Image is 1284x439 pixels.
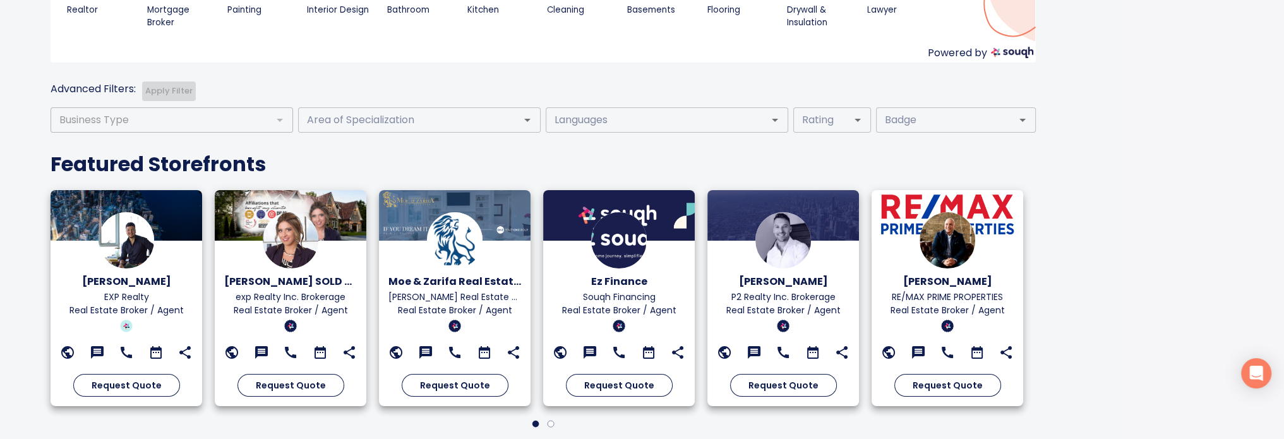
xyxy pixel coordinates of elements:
p: Real Estate Broker / Agent [881,304,1014,317]
div: Lawyer [867,4,939,16]
p: Advanced Filters: [51,81,136,97]
img: Logo [591,212,647,268]
button: Request Quote [730,374,837,397]
button: Request Quote [237,374,344,397]
div: Interior Design [307,4,379,16]
button: Request Quote [894,374,1001,397]
button: Request Quote [73,374,180,397]
svg: 647-871-3777 [611,345,627,360]
p: Souqh Financing [553,291,685,304]
span: Request Quote [256,378,326,394]
img: teal badge [120,320,133,332]
div: Realtor [67,4,139,16]
span: Request Quote [584,378,654,394]
img: Logo [920,212,975,268]
img: blue badge [941,320,954,332]
h6: Matthew Campoli [60,273,193,291]
button: Request Quote [402,374,508,397]
p: EXP Realty [60,291,193,304]
img: blue badge [448,320,461,332]
button: Open [766,111,784,129]
h6: Julian Pucci [717,273,849,291]
div: Painting [227,4,299,16]
h6: [PERSON_NAME] SOLD Top Realtor [224,273,357,291]
img: blue badge [284,320,297,332]
div: Flooring [707,4,779,16]
div: Cleaning [547,4,619,16]
div: Open Intercom Messenger [1241,358,1271,388]
svg: 416-371-5793 [119,345,134,360]
h6: Ez Finance [553,273,685,291]
img: blue badge [777,320,789,332]
img: Logo [427,212,483,268]
button: Open [519,111,536,129]
img: Logo [263,212,318,268]
svg: 416-931-6662 [940,345,955,360]
span: Request Quote [92,378,162,394]
a: Logo[PERSON_NAME]RE/MAX PRIME PROPERTIESReal Estate Broker / Agentblue badgeRequest Quote [872,190,1021,406]
div: Drywall & Insulation [787,4,859,29]
button: Request Quote [566,374,673,397]
a: LogoEz FinanceSouqh FinancingReal Estate Broker / Agentblue badgeRequest Quote [543,190,692,406]
svg: 647-687-7653 [447,345,462,360]
p: Real Estate Broker / Agent [60,304,193,317]
img: Logo [755,212,811,268]
h6: Asif Khan [881,273,1014,291]
p: exp Realty Inc. Brokerage [224,291,357,304]
a: Logo[PERSON_NAME]P2 Realty Inc. BrokerageReal Estate Broker / Agentblue badgeRequest Quote [707,190,856,406]
a: Logo[PERSON_NAME] SOLD Top Realtorexp Realty Inc. BrokerageReal Estate Broker / Agentblue badgeRe... [215,190,364,406]
p: Real Estate Broker / Agent [224,304,357,317]
h6: Moe & Zarifa Real Estate Team [388,273,521,291]
a: LogoMoe & Zarifa Real Estate Team[PERSON_NAME] Real Estate TeamReal Estate Broker / Agentblue bad... [379,190,528,406]
img: Logo [99,212,154,268]
div: Bathroom [387,4,459,16]
div: Mortgage Broker [147,4,219,29]
h4: Featured Storefronts [51,152,1036,177]
img: souqh logo [991,47,1033,58]
span: Request Quote [420,378,490,394]
p: RE/MAX PRIME PROPERTIES [881,291,1014,304]
a: Logo[PERSON_NAME]EXP RealtyReal Estate Broker / Agentteal badgeRequest Quote [51,190,200,406]
p: Real Estate Broker / Agent [717,304,849,317]
button: Open [849,111,867,129]
p: Moe Peyawary Real Estate Team [388,291,521,304]
svg: 416-802-2974 [776,345,791,360]
p: Real Estate Broker / Agent [388,304,521,317]
span: Request Quote [913,378,983,394]
img: blue badge [613,320,625,332]
div: Kitchen [467,4,539,16]
div: Basements [627,4,699,16]
svg: 416-988-0042 [283,345,298,360]
button: Open [1014,111,1031,129]
p: P2 Realty Inc. Brokerage [717,291,849,304]
p: Powered by [928,45,987,63]
span: Request Quote [748,378,819,394]
p: Real Estate Broker / Agent [553,304,685,317]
